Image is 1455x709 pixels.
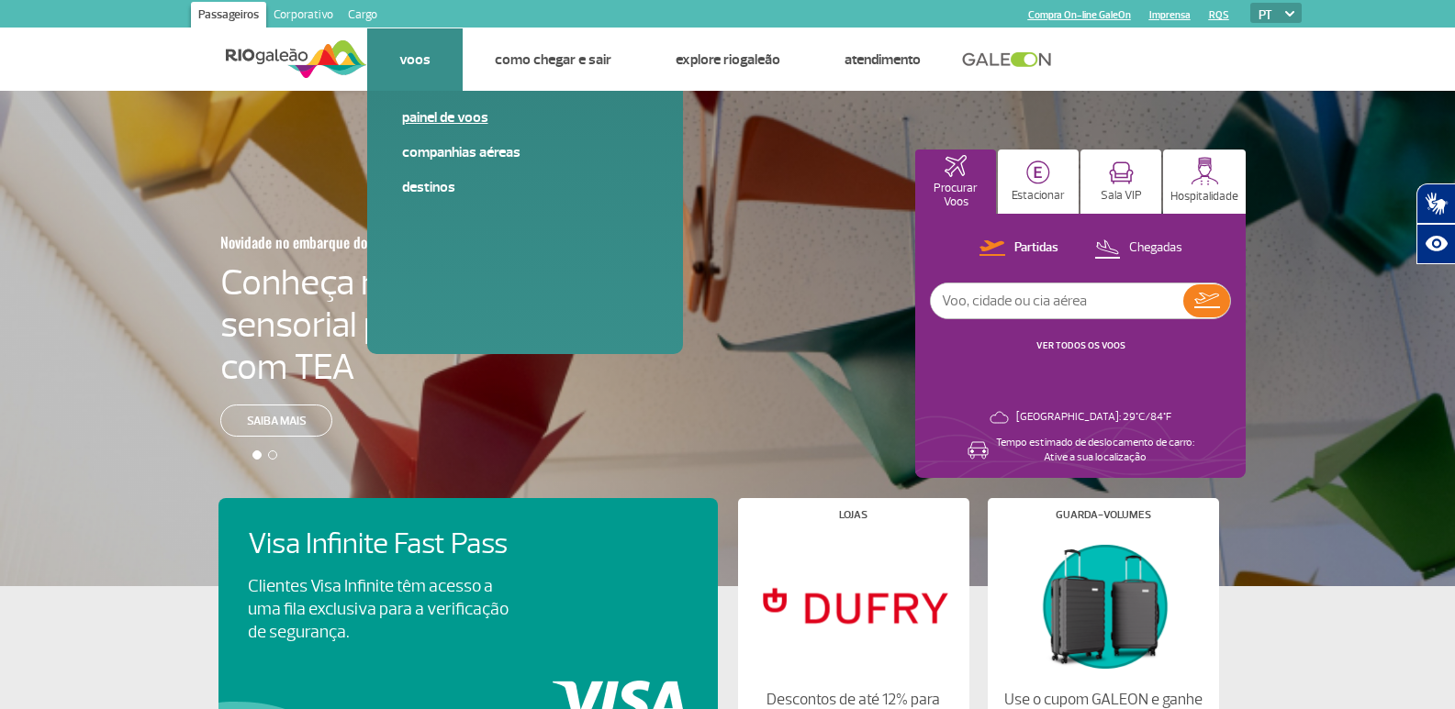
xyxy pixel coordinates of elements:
a: Cargo [341,2,385,31]
h4: Lojas [839,510,867,520]
p: Sala VIP [1101,189,1142,203]
img: vipRoom.svg [1109,161,1134,184]
button: VER TODOS OS VOOS [1031,338,1131,353]
a: VER TODOS OS VOOS [1036,339,1125,351]
a: Destinos [402,177,648,197]
button: Chegadas [1089,237,1188,260]
p: Partidas [1014,239,1058,257]
a: Voos [399,50,431,69]
button: Sala VIP [1080,150,1161,214]
button: Estacionar [998,150,1079,214]
a: Explore RIOgaleão [676,50,780,69]
p: Clientes Visa Infinite têm acesso a uma fila exclusiva para a verificação de segurança. [248,575,509,644]
h3: Novidade no embarque doméstico [220,223,527,261]
a: Passageiros [191,2,266,31]
img: hospitality.svg [1191,157,1219,185]
a: Painel de voos [402,107,648,127]
button: Abrir tradutor de língua de sinais. [1416,183,1455,224]
p: Hospitalidade [1170,190,1238,204]
h4: Guarda-volumes [1056,510,1151,520]
a: Como chegar e sair [495,50,611,69]
button: Procurar Voos [915,150,996,214]
h4: Conheça nossa sala sensorial para passageiros com TEA [220,261,617,388]
img: airplaneHomeActive.svg [945,155,967,177]
img: Lojas [753,535,953,676]
img: Guarda-volumes [1002,535,1203,676]
p: Estacionar [1012,189,1065,203]
p: Chegadas [1129,239,1182,257]
a: Saiba mais [220,404,332,437]
button: Abrir recursos assistivos. [1416,224,1455,264]
p: Tempo estimado de deslocamento de carro: Ative a sua localização [996,436,1194,465]
a: Corporativo [266,2,341,31]
a: Visa Infinite Fast PassClientes Visa Infinite têm acesso a uma fila exclusiva para a verificação ... [248,527,688,644]
p: [GEOGRAPHIC_DATA]: 29°C/84°F [1016,410,1171,425]
a: Imprensa [1149,9,1191,21]
a: Atendimento [845,50,921,69]
div: Plugin de acessibilidade da Hand Talk. [1416,183,1455,264]
a: Companhias Aéreas [402,142,648,162]
img: carParkingHome.svg [1026,161,1050,184]
input: Voo, cidade ou cia aérea [931,283,1183,318]
p: Procurar Voos [924,182,987,209]
h4: Visa Infinite Fast Pass [248,527,540,561]
a: RQS [1209,9,1229,21]
button: Hospitalidade [1163,150,1246,214]
a: Compra On-line GaleOn [1028,9,1131,21]
button: Partidas [974,237,1064,260]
